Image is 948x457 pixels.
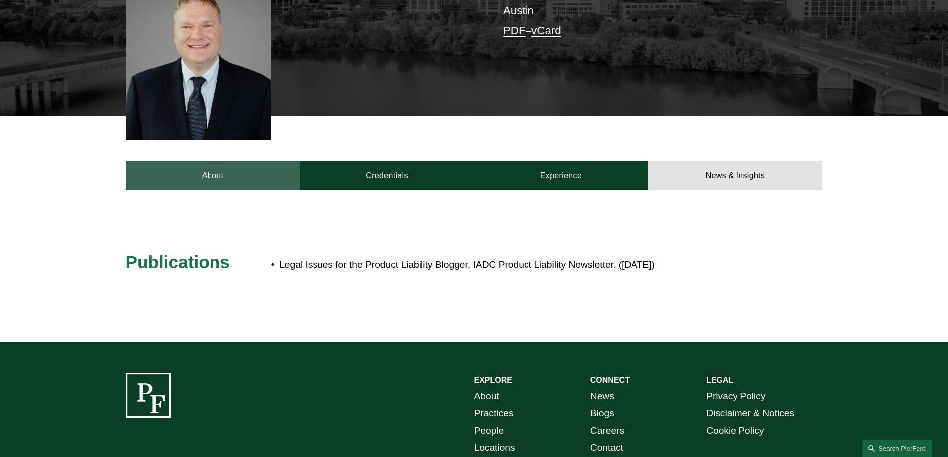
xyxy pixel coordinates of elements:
a: Practices [474,405,514,422]
strong: EXPLORE [474,376,512,384]
a: People [474,422,504,440]
a: Blogs [590,405,614,422]
a: vCard [531,24,561,37]
a: PDF [503,24,526,37]
a: Experience [474,161,648,190]
strong: LEGAL [706,376,733,384]
a: Privacy Policy [706,388,765,405]
span: Publications [126,252,230,272]
a: Locations [474,439,515,457]
a: Careers [590,422,624,440]
a: About [474,388,499,405]
a: Credentials [300,161,474,190]
a: News & Insights [648,161,822,190]
a: Disclaimer & Notices [706,405,794,422]
a: Cookie Policy [706,422,764,440]
a: Contact [590,439,623,457]
a: News [590,388,614,405]
a: About [126,161,300,190]
p: Legal Issues for the Product Liability Blogger, IADC Product Liability Newsletter. ([DATE]) [279,256,735,274]
strong: CONNECT [590,376,630,384]
a: Search this site [862,440,932,457]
